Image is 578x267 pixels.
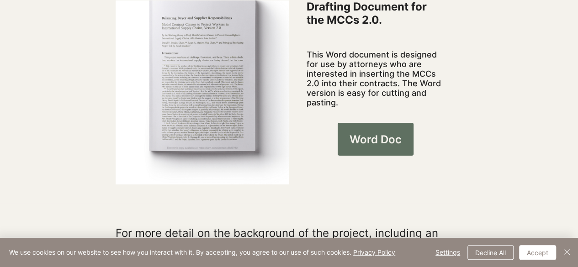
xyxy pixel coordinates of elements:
span: Word Doc [350,131,402,147]
span: This Word document is designed for use by attorneys who are interested in inserting the MCCs 2.0 ... [306,49,440,107]
span: We use cookies on our website to see how you interact with it. By accepting, you agree to our use... [9,248,395,257]
a: Privacy Policy [353,248,395,256]
img: Close [562,246,573,257]
a: Word Doc [338,123,414,156]
span: Settings [435,246,460,259]
button: Close [562,245,573,260]
button: Decline All [467,245,514,260]
button: Accept [519,245,556,260]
